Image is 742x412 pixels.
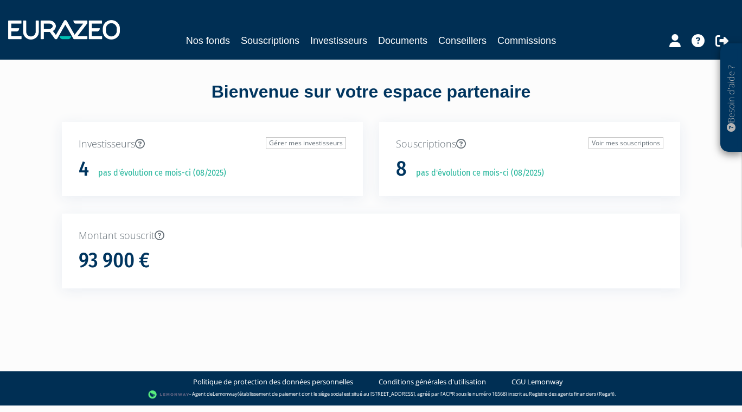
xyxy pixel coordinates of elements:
p: pas d'évolution ce mois-ci (08/2025) [408,167,544,179]
p: Investisseurs [79,137,346,151]
p: Montant souscrit [79,229,663,243]
a: Commissions [497,33,556,48]
h1: 8 [396,158,407,181]
a: Voir mes souscriptions [589,137,663,149]
a: Nos fonds [186,33,230,48]
a: Politique de protection des données personnelles [193,377,353,387]
img: logo-lemonway.png [148,389,190,400]
a: Conditions générales d'utilisation [379,377,486,387]
a: Documents [378,33,427,48]
a: Souscriptions [241,33,299,48]
a: Conseillers [438,33,487,48]
a: Gérer mes investisseurs [266,137,346,149]
div: - Agent de (établissement de paiement dont le siège social est situé au [STREET_ADDRESS], agréé p... [11,389,731,400]
h1: 93 900 € [79,249,150,272]
div: Bienvenue sur votre espace partenaire [54,80,688,122]
h1: 4 [79,158,89,181]
img: 1732889491-logotype_eurazeo_blanc_rvb.png [8,20,120,40]
a: CGU Lemonway [511,377,563,387]
p: Souscriptions [396,137,663,151]
a: Investisseurs [310,33,367,48]
p: pas d'évolution ce mois-ci (08/2025) [91,167,226,179]
a: Registre des agents financiers (Regafi) [529,390,615,397]
a: Lemonway [213,390,238,397]
p: Besoin d'aide ? [725,49,738,147]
